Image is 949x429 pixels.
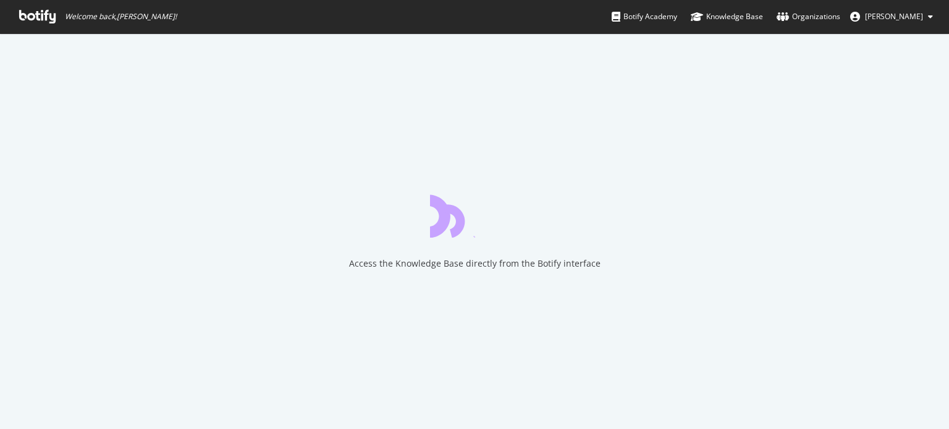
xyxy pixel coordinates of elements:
div: animation [430,193,519,238]
div: Botify Academy [612,10,677,23]
span: Welcome back, [PERSON_NAME] ! [65,12,177,22]
button: [PERSON_NAME] [840,7,943,27]
div: Organizations [777,10,840,23]
span: Tom Duncombe [865,11,923,22]
div: Knowledge Base [691,10,763,23]
div: Access the Knowledge Base directly from the Botify interface [349,257,601,270]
